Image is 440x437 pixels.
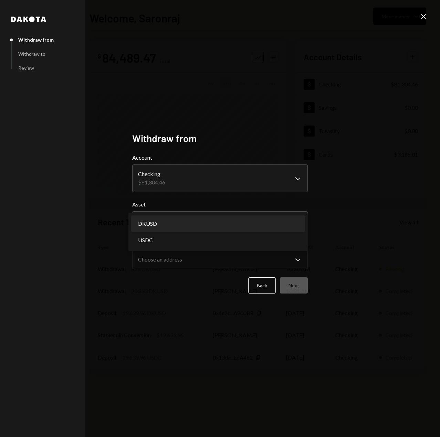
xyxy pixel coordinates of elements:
h2: Withdraw from [132,132,308,145]
button: Account [132,164,308,192]
button: Asset [132,211,308,231]
label: Asset [132,200,308,209]
span: DKUSD [138,220,157,228]
div: Withdraw to [18,51,45,57]
div: Review [18,65,34,71]
label: Account [132,153,308,162]
div: Withdraw from [18,37,54,43]
button: Source Address [132,250,308,269]
button: Back [248,277,276,294]
span: USDC [138,236,153,244]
